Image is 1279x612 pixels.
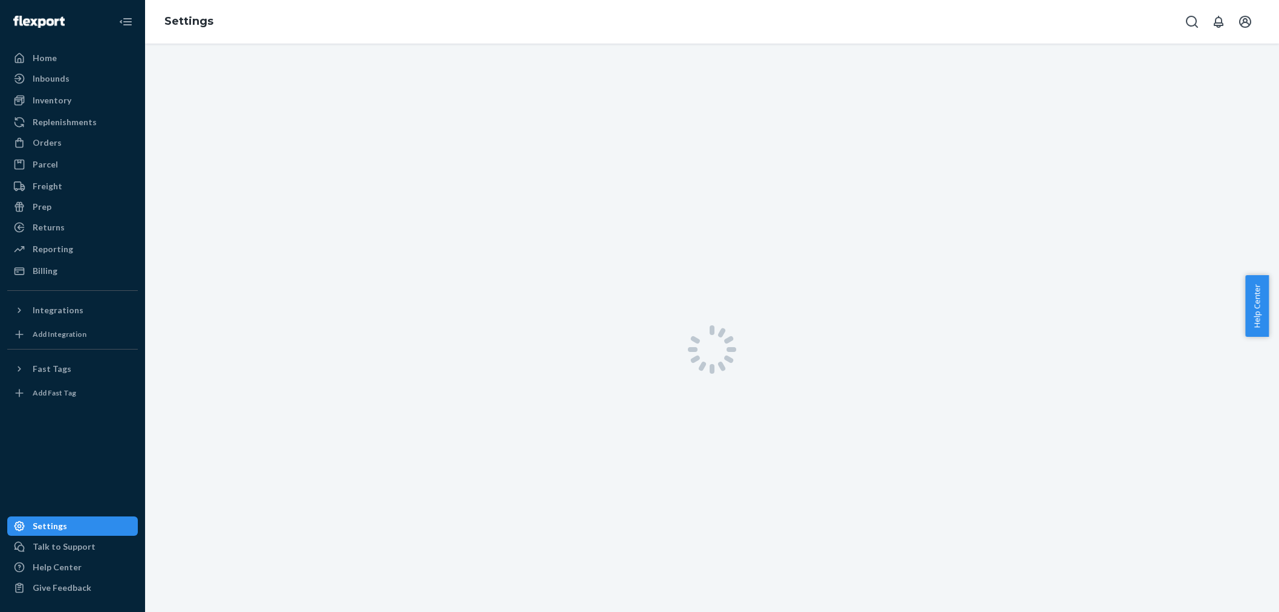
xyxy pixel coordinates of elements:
a: Settings [7,516,138,536]
a: Inventory [7,91,138,110]
a: Add Fast Tag [7,383,138,403]
a: Billing [7,261,138,281]
button: Integrations [7,301,138,320]
div: Integrations [33,304,83,316]
button: Open notifications [1206,10,1231,34]
div: Home [33,52,57,64]
a: Replenishments [7,112,138,132]
button: Talk to Support [7,537,138,556]
img: Flexport logo [13,16,65,28]
div: Help Center [33,561,82,573]
a: Home [7,48,138,68]
button: Fast Tags [7,359,138,379]
div: Returns [33,221,65,233]
a: Add Integration [7,325,138,344]
div: Give Feedback [33,582,91,594]
button: Open Search Box [1180,10,1204,34]
a: Orders [7,133,138,152]
div: Fast Tags [33,363,71,375]
ol: breadcrumbs [155,4,223,39]
button: Close Navigation [114,10,138,34]
div: Parcel [33,158,58,171]
div: Settings [33,520,67,532]
button: Help Center [1245,275,1269,337]
div: Talk to Support [33,541,96,553]
a: Settings [164,15,213,28]
div: Reporting [33,243,73,255]
div: Replenishments [33,116,97,128]
a: Returns [7,218,138,237]
div: Inventory [33,94,71,106]
div: Billing [33,265,57,277]
a: Help Center [7,558,138,577]
button: Open account menu [1233,10,1257,34]
div: Orders [33,137,62,149]
div: Add Fast Tag [33,388,76,398]
div: Freight [33,180,62,192]
div: Inbounds [33,73,70,85]
a: Inbounds [7,69,138,88]
a: Freight [7,177,138,196]
a: Parcel [7,155,138,174]
div: Add Integration [33,329,86,339]
a: Reporting [7,239,138,259]
button: Give Feedback [7,578,138,597]
a: Prep [7,197,138,216]
div: Prep [33,201,51,213]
